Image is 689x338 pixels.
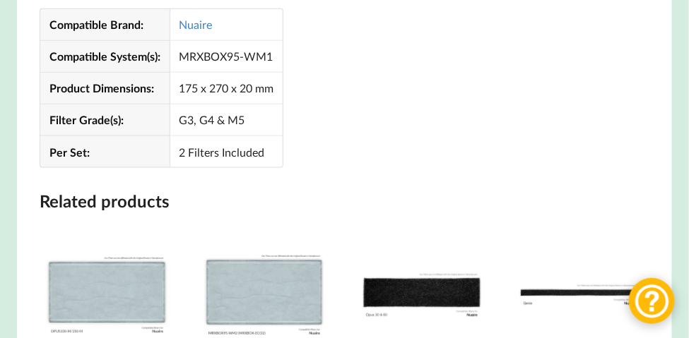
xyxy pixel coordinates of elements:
[170,72,283,104] td: 175 x 270 x 20 mm
[170,104,283,135] td: G3, G4 & M5
[40,191,649,212] h2: Related products
[40,135,169,167] td: Per Set:
[179,18,212,31] a: Nuaire
[170,40,283,72] td: MRXBOX95-WM1
[40,104,169,135] td: Filter Grade(s):
[40,40,169,72] td: Compatible System(s):
[40,9,169,40] td: Compatible Brand:
[40,72,169,104] td: Product Dimensions:
[170,135,283,167] td: 2 Filters Included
